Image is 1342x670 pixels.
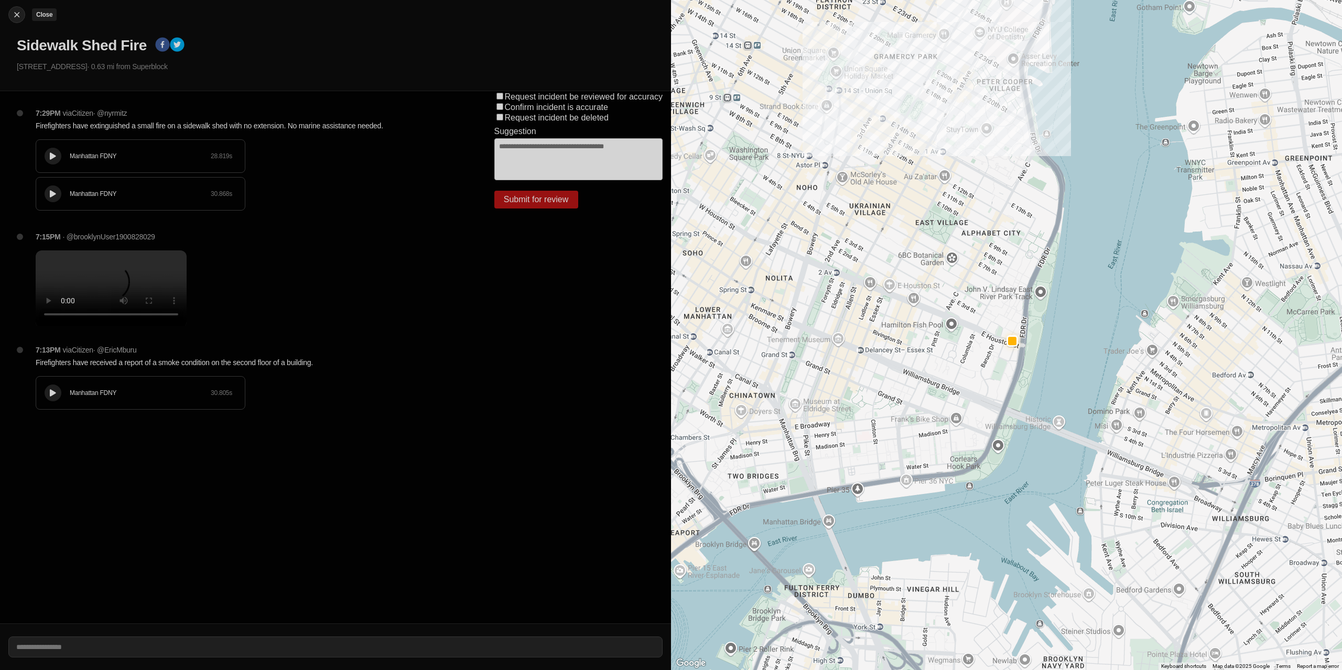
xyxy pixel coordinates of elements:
button: Keyboard shortcuts [1161,663,1206,670]
div: Manhattan FDNY [70,389,211,397]
small: Close [36,11,52,18]
button: twitter [170,37,185,54]
span: Map data ©2025 Google [1213,663,1270,669]
button: Submit for review [494,191,578,208]
img: Google [674,656,708,670]
img: cancel [12,9,22,20]
p: 7:13PM [36,345,61,355]
div: 30.805 s [211,389,232,397]
div: 30.868 s [211,190,232,198]
p: 7:15PM [36,232,61,242]
a: Terms (opens in new tab) [1276,663,1291,669]
a: Report a map error [1297,663,1339,669]
p: via Citizen · @ nyrmitz [63,108,127,118]
div: Manhattan FDNY [70,190,211,198]
p: Firefighters have extinguished a small fire on a sidewalk shed with no extension. No marine assis... [36,120,452,131]
a: Open this area in Google Maps (opens a new window) [674,656,708,670]
div: 28.819 s [211,152,232,160]
p: Firefighters have received a report of a smoke condition on the second floor of a building. [36,357,452,368]
label: Request incident be reviewed for accuracy [505,92,663,101]
label: Request incident be deleted [505,113,609,122]
p: [STREET_ADDRESS] · 0.63 mi from Superblock [17,61,663,72]
p: · @brooklynUser1900828029 [63,232,155,242]
label: Suggestion [494,127,536,136]
div: Manhattan FDNY [70,152,211,160]
p: via Citizen · @ EricMburu [63,345,137,355]
h1: Sidewalk Shed Fire [17,36,147,55]
p: 7:29PM [36,108,61,118]
label: Confirm incident is accurate [505,103,608,112]
button: cancelClose [8,6,25,23]
button: facebook [155,37,170,54]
